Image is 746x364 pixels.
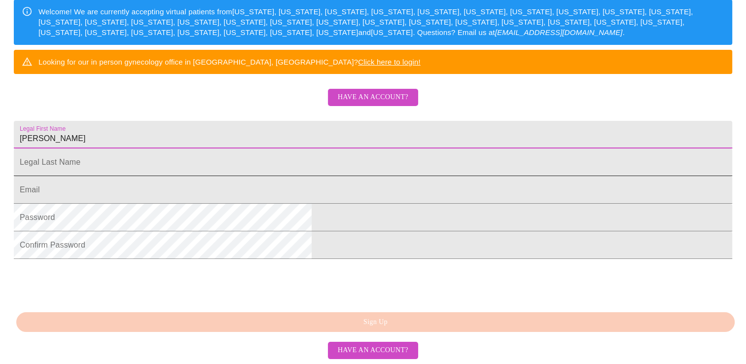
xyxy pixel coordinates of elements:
iframe: reCAPTCHA [14,264,164,302]
button: Have an account? [328,89,418,106]
span: Have an account? [338,344,408,357]
a: Have an account? [325,100,421,108]
em: [EMAIL_ADDRESS][DOMAIN_NAME] [495,28,623,36]
a: Have an account? [325,345,421,354]
button: Have an account? [328,342,418,359]
div: Looking for our in person gynecology office in [GEOGRAPHIC_DATA], [GEOGRAPHIC_DATA]? [38,53,421,71]
div: Welcome! We are currently accepting virtual patients from [US_STATE], [US_STATE], [US_STATE], [US... [38,2,724,42]
a: Click here to login! [358,58,421,66]
span: Have an account? [338,91,408,104]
